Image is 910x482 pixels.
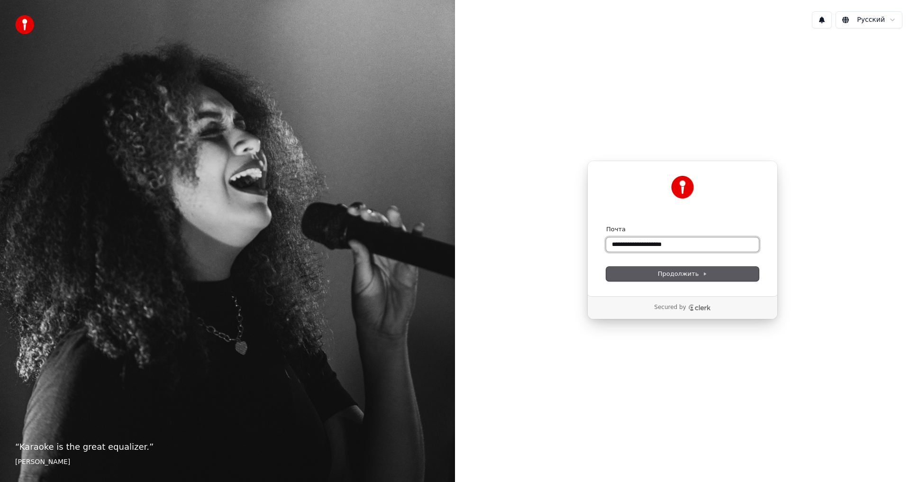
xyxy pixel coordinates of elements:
p: Secured by [654,304,686,311]
button: Продолжить [606,267,759,281]
img: Youka [671,176,694,199]
footer: [PERSON_NAME] [15,457,440,467]
p: “ Karaoke is the great equalizer. ” [15,440,440,454]
label: Почта [606,225,626,234]
span: Продолжить [658,270,708,278]
a: Clerk logo [688,304,711,311]
img: youka [15,15,34,34]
